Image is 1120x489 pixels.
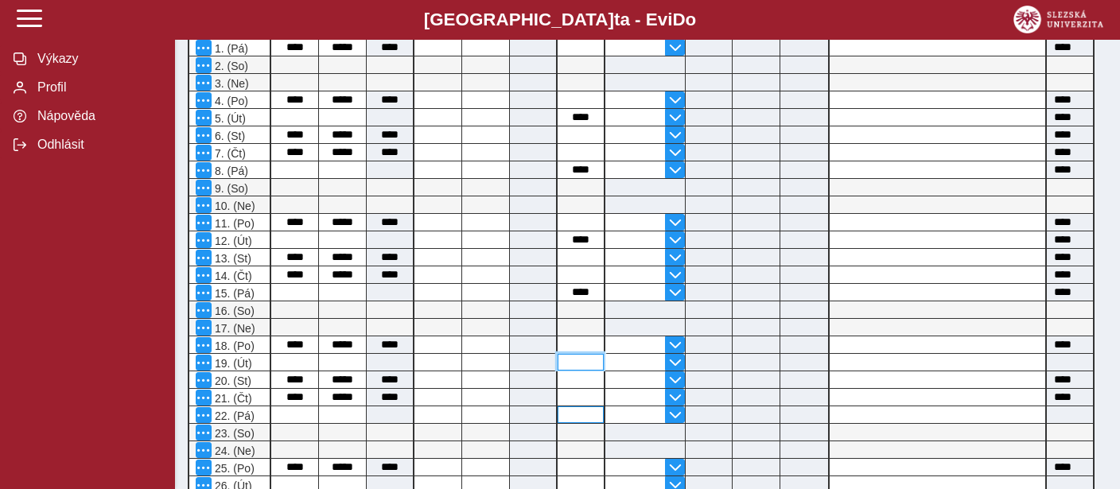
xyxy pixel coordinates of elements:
span: 24. (Ne) [212,444,255,457]
span: 21. (Čt) [212,392,252,405]
b: [GEOGRAPHIC_DATA] a - Evi [48,10,1072,30]
button: Menu [196,302,212,318]
span: 14. (Čt) [212,270,252,282]
button: Menu [196,337,212,353]
span: 22. (Pá) [212,409,255,422]
span: Odhlásit [33,138,161,152]
button: Menu [196,232,212,248]
span: 6. (St) [212,130,245,142]
button: Menu [196,460,212,475]
span: 17. (Ne) [212,322,255,335]
span: 10. (Ne) [212,200,255,212]
button: Menu [196,110,212,126]
span: 8. (Pá) [212,165,248,177]
span: 18. (Po) [212,340,255,352]
span: 7. (Čt) [212,147,246,160]
button: Menu [196,442,212,458]
button: Menu [196,285,212,301]
span: D [672,10,685,29]
button: Menu [196,145,212,161]
button: Menu [196,250,212,266]
span: 19. (Út) [212,357,252,370]
span: o [686,10,697,29]
span: 9. (So) [212,182,248,195]
button: Menu [196,92,212,108]
span: t [614,10,620,29]
button: Menu [196,267,212,283]
button: Menu [196,75,212,91]
button: Menu [196,390,212,406]
button: Menu [196,372,212,388]
span: 11. (Po) [212,217,255,230]
span: 25. (Po) [212,462,255,475]
button: Menu [196,197,212,213]
span: Profil [33,80,161,95]
span: 12. (Út) [212,235,252,247]
button: Menu [196,57,212,73]
span: 5. (Út) [212,112,246,125]
button: Menu [196,407,212,423]
button: Menu [196,320,212,336]
button: Menu [196,127,212,143]
button: Menu [196,162,212,178]
span: 3. (Ne) [212,77,249,90]
span: 15. (Pá) [212,287,255,300]
button: Menu [196,40,212,56]
button: Menu [196,425,212,440]
span: 13. (St) [212,252,251,265]
span: 16. (So) [212,305,255,317]
span: 1. (Pá) [212,42,248,55]
button: Menu [196,215,212,231]
span: 23. (So) [212,427,255,440]
button: Menu [196,180,212,196]
span: 20. (St) [212,375,251,387]
img: logo_web_su.png [1013,6,1103,33]
span: 4. (Po) [212,95,248,107]
span: Nápověda [33,109,161,123]
span: 2. (So) [212,60,248,72]
button: Menu [196,355,212,371]
span: Výkazy [33,52,161,66]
